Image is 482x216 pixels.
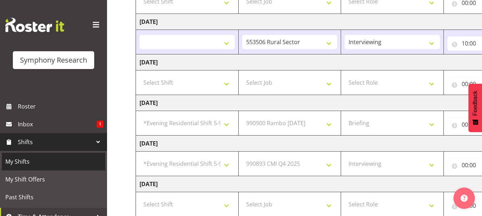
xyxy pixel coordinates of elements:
[461,195,468,202] img: help-xxl-2.png
[5,156,102,167] span: My Shifts
[5,192,102,202] span: Past Shifts
[18,101,103,112] span: Roster
[2,170,105,188] a: My Shift Offers
[468,84,482,132] button: Feedback - Show survey
[5,18,64,32] img: Rosterit website logo
[20,55,87,65] div: Symphony Research
[472,91,478,116] span: Feedback
[18,137,93,147] span: Shifts
[18,119,97,130] span: Inbox
[97,121,103,128] span: 1
[5,174,102,185] span: My Shift Offers
[2,188,105,206] a: Past Shifts
[2,153,105,170] a: My Shifts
